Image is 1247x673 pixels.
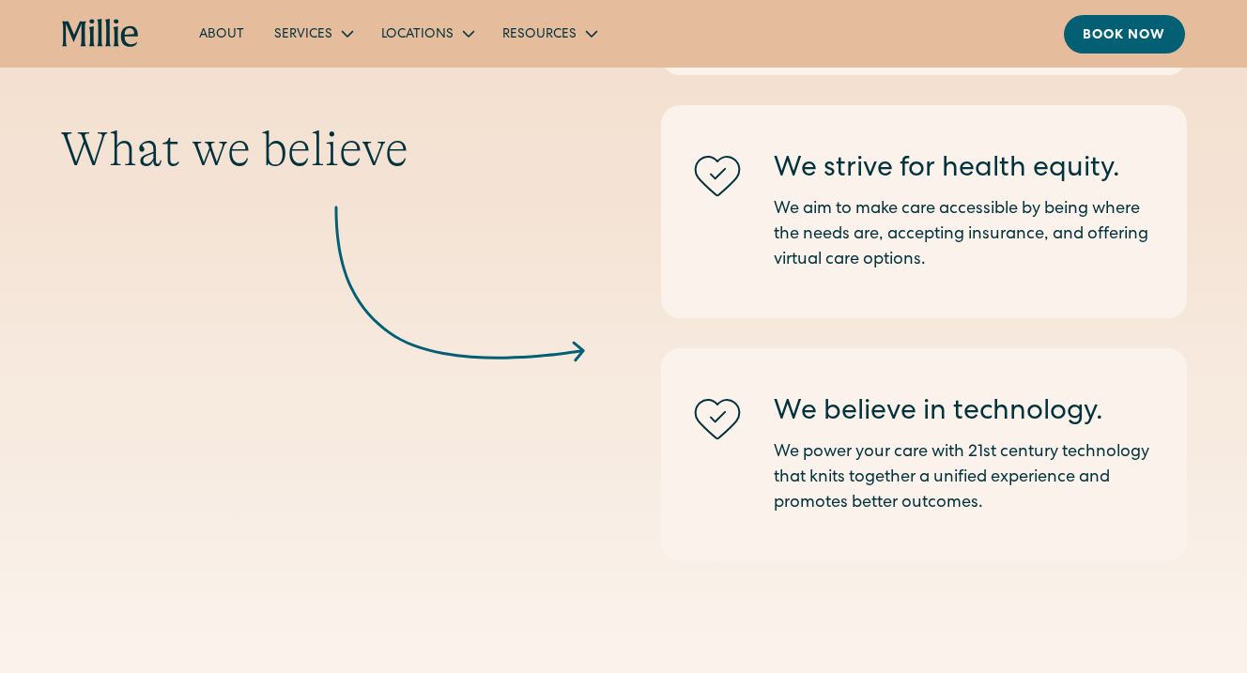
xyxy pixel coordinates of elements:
[502,25,577,45] div: Resources
[184,18,259,49] a: About
[1064,15,1185,54] a: Book now
[366,18,487,49] div: Locations
[774,440,1157,516] p: We power your care with 21st century technology that knits together a unified experience and prom...
[60,120,586,178] div: What we believe
[774,393,1157,433] div: We believe in technology.
[774,150,1157,190] div: We strive for health equity.
[274,25,332,45] div: Services
[62,19,139,49] a: home
[381,25,454,45] div: Locations
[774,197,1157,273] p: We aim to make care accessible by being where the needs are, accepting insurance, and offering vi...
[487,18,610,49] div: Resources
[259,18,366,49] div: Services
[1083,26,1166,46] div: Book now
